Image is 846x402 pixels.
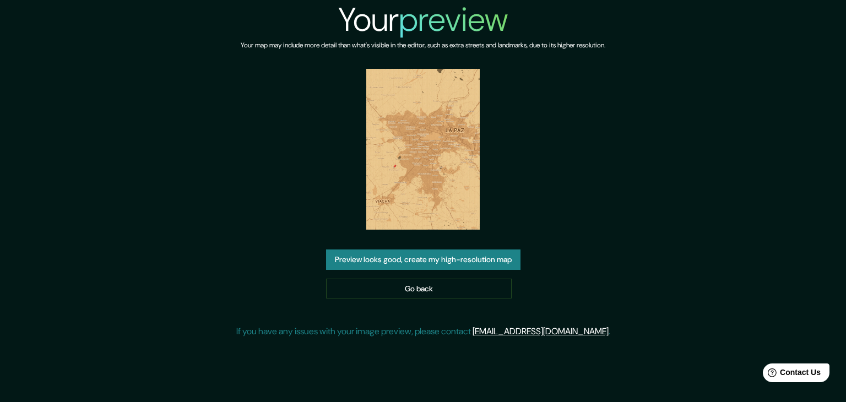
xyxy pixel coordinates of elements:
[326,249,520,270] button: Preview looks good, create my high-resolution map
[748,359,834,390] iframe: Help widget launcher
[473,325,609,337] a: [EMAIL_ADDRESS][DOMAIN_NAME]
[326,279,512,299] a: Go back
[366,69,480,230] img: created-map-preview
[236,325,610,338] p: If you have any issues with your image preview, please contact .
[241,40,605,51] h6: Your map may include more detail than what's visible in the editor, such as extra streets and lan...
